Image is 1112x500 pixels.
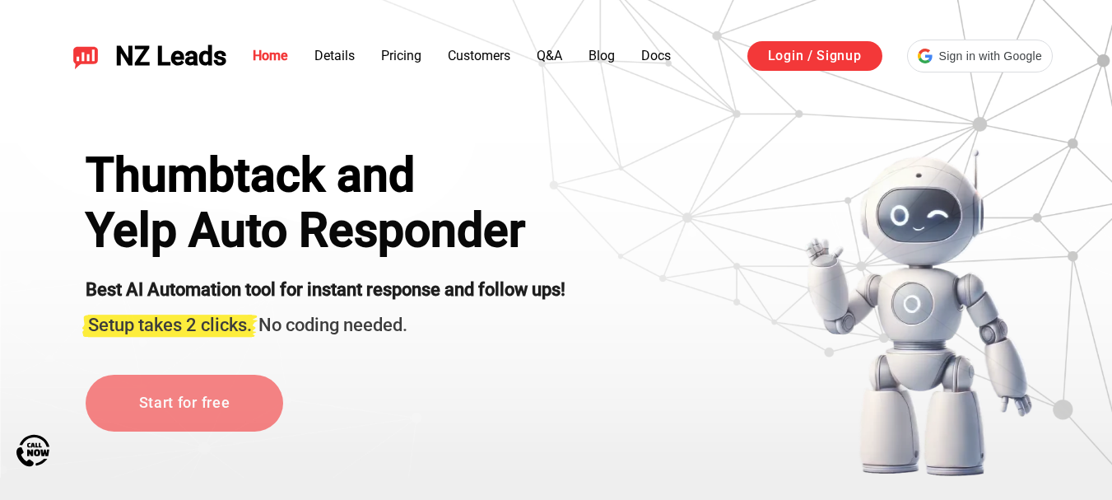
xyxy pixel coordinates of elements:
div: Thumbtack and [86,148,565,203]
a: Q&A [537,48,562,63]
img: NZ Leads logo [72,43,99,69]
span: Sign in with Google [939,48,1042,65]
img: Call Now [16,434,49,467]
a: Docs [641,48,671,63]
h3: No coding needed. [86,305,565,338]
strong: Best AI Automation tool for instant response and follow ups! [86,279,565,300]
a: Customers [448,48,510,63]
a: Details [314,48,355,63]
div: Sign in with Google [907,40,1053,72]
span: NZ Leads [115,41,226,72]
a: Home [253,48,288,63]
a: Login / Signup [747,41,882,71]
span: Setup takes 2 clicks. [88,315,252,335]
img: yelp bot [804,148,1034,478]
a: Blog [589,48,615,63]
a: Start for free [86,375,283,432]
a: Pricing [381,48,421,63]
h1: Yelp Auto Responder [86,203,565,258]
